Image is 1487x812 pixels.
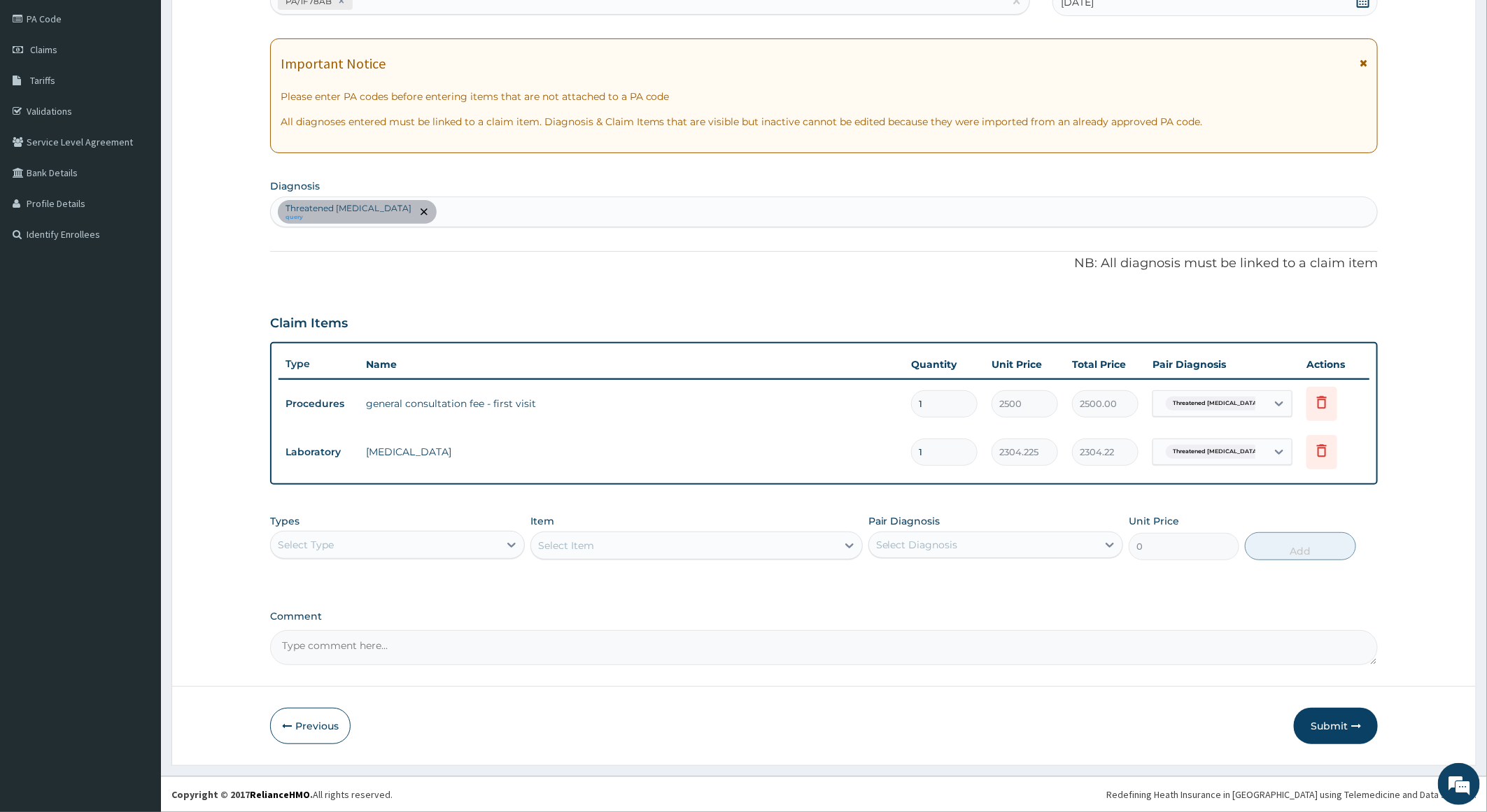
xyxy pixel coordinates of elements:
textarea: Type your message and hit 'Enter' [7,382,267,431]
td: general consultation fee - first visit [359,390,905,418]
p: NB: All diagnosis must be linked to a claim item [270,255,1379,273]
div: Select Diagnosis [876,538,958,552]
button: Previous [270,708,351,744]
img: d_794563401_company_1708531726252_794563401 [26,70,57,105]
h3: Claim Items [270,316,348,332]
p: All diagnoses entered must be linked to a claim item. Diagnosis & Claim Items that are visible bu... [281,115,1368,129]
p: Threatened [MEDICAL_DATA] [286,203,411,214]
label: Item [530,514,554,528]
th: Type [279,351,359,377]
small: query [286,214,411,221]
label: Unit Price [1129,514,1179,528]
th: Quantity [904,350,985,378]
footer: All rights reserved. [161,776,1487,812]
div: Redefining Heath Insurance in [GEOGRAPHIC_DATA] using Telemedicine and Data Science! [1106,788,1477,802]
td: Procedures [279,391,359,417]
td: [MEDICAL_DATA] [359,438,905,466]
th: Total Price [1065,350,1146,378]
span: Threatened [MEDICAL_DATA] [1166,445,1266,459]
th: Unit Price [985,350,1065,378]
label: Types [270,515,299,527]
label: Comment [270,611,1379,622]
div: Chat with us now [73,78,235,97]
label: Pair Diagnosis [868,514,940,528]
button: Submit [1294,708,1378,744]
span: remove selection option [418,206,430,218]
span: Claims [30,43,57,56]
th: Name [359,350,905,378]
span: Threatened [MEDICAL_DATA] [1166,397,1266,411]
div: Minimize live chat window [230,7,263,41]
h1: Important Notice [281,56,386,71]
th: Pair Diagnosis [1146,350,1299,378]
a: RelianceHMO [250,788,310,801]
span: We're online! [81,176,193,318]
strong: Copyright © 2017 . [171,788,313,801]
td: Laboratory [279,439,359,465]
div: Select Type [278,538,334,552]
label: Diagnosis [270,179,320,193]
button: Add [1245,532,1355,560]
p: Please enter PA codes before entering items that are not attached to a PA code [281,90,1368,104]
th: Actions [1299,350,1369,378]
span: Tariffs [30,74,55,87]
